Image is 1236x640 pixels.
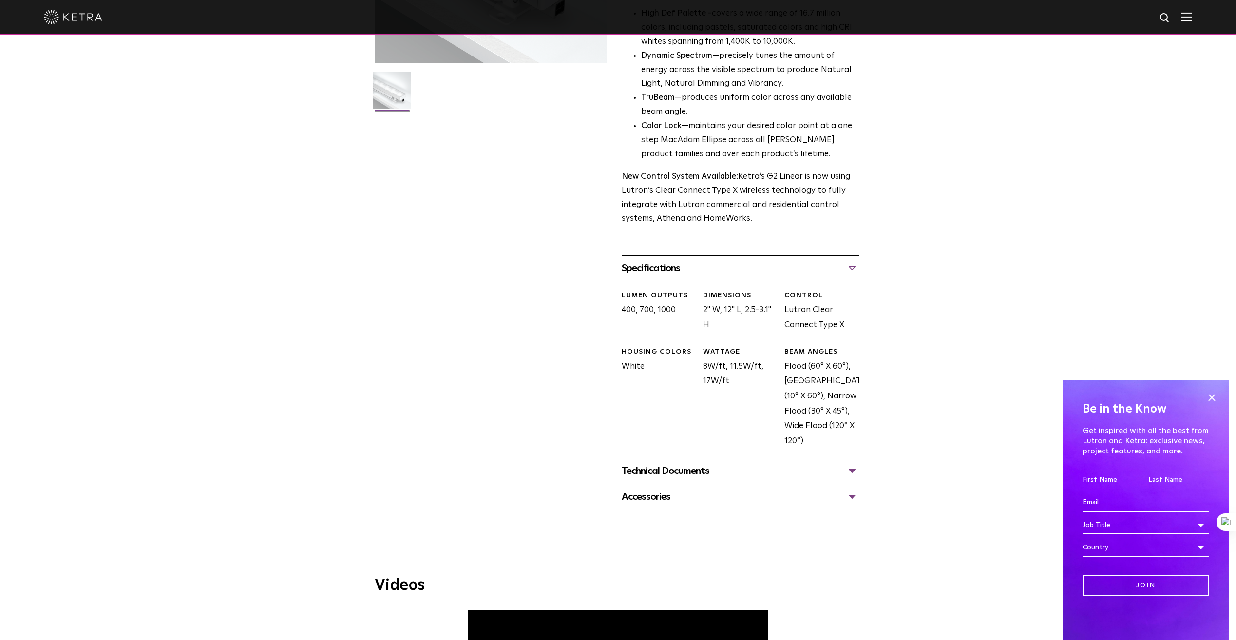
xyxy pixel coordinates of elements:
[1148,471,1209,489] input: Last Name
[622,463,859,479] div: Technical Documents
[1181,12,1192,21] img: Hamburger%20Nav.svg
[641,119,859,162] li: —maintains your desired color point at a one step MacAdam Ellipse across all [PERSON_NAME] produc...
[641,94,675,102] strong: TruBeam
[1083,426,1209,456] p: Get inspired with all the best from Lutron and Ketra: exclusive news, project features, and more.
[1083,575,1209,596] input: Join
[641,52,712,60] strong: Dynamic Spectrum
[1159,12,1171,24] img: search icon
[703,291,777,301] div: DIMENSIONS
[641,122,682,130] strong: Color Lock
[622,261,859,276] div: Specifications
[375,578,862,593] h3: Videos
[641,91,859,119] li: —produces uniform color across any available beam angle.
[1083,516,1209,534] div: Job Title
[373,72,411,116] img: G2-Linear-2021-Web-Square
[777,347,858,449] div: Flood (60° X 60°), [GEOGRAPHIC_DATA] (10° X 60°), Narrow Flood (30° X 45°), Wide Flood (120° X 120°)
[614,347,696,449] div: White
[622,172,738,181] strong: New Control System Available:
[784,347,858,357] div: BEAM ANGLES
[614,291,696,333] div: 400, 700, 1000
[44,10,102,24] img: ketra-logo-2019-white
[777,291,858,333] div: Lutron Clear Connect Type X
[622,347,696,357] div: HOUSING COLORS
[703,347,777,357] div: WATTAGE
[784,291,858,301] div: CONTROL
[622,291,696,301] div: LUMEN OUTPUTS
[1083,471,1143,489] input: First Name
[1083,400,1209,418] h4: Be in the Know
[696,291,777,333] div: 2" W, 12" L, 2.5-3.1" H
[696,347,777,449] div: 8W/ft, 11.5W/ft, 17W/ft
[1083,493,1209,512] input: Email
[622,170,859,226] p: Ketra’s G2 Linear is now using Lutron’s Clear Connect Type X wireless technology to fully integra...
[641,49,859,92] li: —precisely tunes the amount of energy across the visible spectrum to produce Natural Light, Natur...
[1083,538,1209,557] div: Country
[622,489,859,505] div: Accessories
